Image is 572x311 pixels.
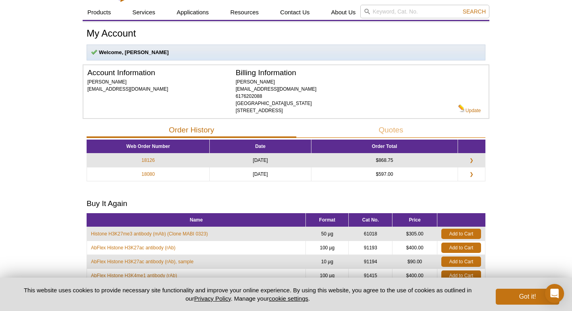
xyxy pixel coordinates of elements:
th: Web Order Number [87,140,210,154]
td: $597.00 [311,167,458,181]
td: $305.00 [392,227,437,241]
a: 18080 [141,171,155,178]
td: [DATE] [210,154,311,167]
h1: My Account [87,28,485,40]
a: Services [128,5,160,20]
button: Got it! [496,289,559,305]
a: Add to Cart [441,270,481,281]
th: Cat No. [349,213,392,227]
td: $90.00 [392,255,437,268]
a: Contact Us [275,5,314,20]
td: 61018 [349,227,392,241]
a: Add to Cart [441,243,481,253]
td: 91193 [349,241,392,255]
h2: Billing Information [236,69,458,76]
input: Keyword, Cat. No. [360,5,489,18]
div: Open Intercom Messenger [545,284,564,303]
img: Edit [458,104,466,112]
td: 91194 [349,255,392,268]
button: Order History [87,123,296,138]
a: Update [458,104,481,114]
h2: Account Information [87,69,236,76]
a: 18126 [141,157,155,164]
span: Search [463,8,486,15]
a: Histone H3K27me3 antibody (mAb) (Clone MABI 0323) [91,230,208,237]
a: Add to Cart [441,257,481,267]
p: Welcome, [PERSON_NAME] [91,49,481,56]
td: 100 µg [306,241,349,255]
th: Name [87,213,306,227]
a: About Us [327,5,361,20]
a: Add to Cart [441,229,481,239]
a: Privacy Policy [194,295,231,302]
button: Quotes [296,123,485,138]
th: Format [306,213,349,227]
td: 10 µg [306,255,349,268]
button: cookie settings [269,295,308,302]
td: 100 µg [306,268,349,282]
th: Price [392,213,437,227]
a: AbFlex Histone H3K27ac antibody (rAb), sample [91,258,193,265]
span: [PERSON_NAME] [EMAIL_ADDRESS][DOMAIN_NAME] [87,79,168,92]
span: [PERSON_NAME] [EMAIL_ADDRESS][DOMAIN_NAME] 6176202088 [GEOGRAPHIC_DATA][US_STATE] [STREET_ADDRESS] [236,79,316,113]
h2: Buy It Again [87,200,485,207]
a: Products [83,5,116,20]
a: AbFlex Histone H3K27ac antibody (rAb) [91,244,176,251]
p: This website uses cookies to provide necessary site functionality and improve your online experie... [13,286,483,303]
th: Date [210,140,311,154]
a: AbFlex Histone H3K4me1 antibody (rAb) [91,272,177,279]
a: Resources [226,5,264,20]
td: 91415 [349,268,392,282]
a: ❯ [465,157,478,164]
a: ❯ [465,171,478,178]
a: Applications [172,5,214,20]
th: Order Total [311,140,458,154]
td: [DATE] [210,167,311,181]
td: 50 µg [306,227,349,241]
td: $400.00 [392,268,437,282]
td: $868.75 [311,154,458,167]
td: $400.00 [392,241,437,255]
button: Search [460,8,488,15]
